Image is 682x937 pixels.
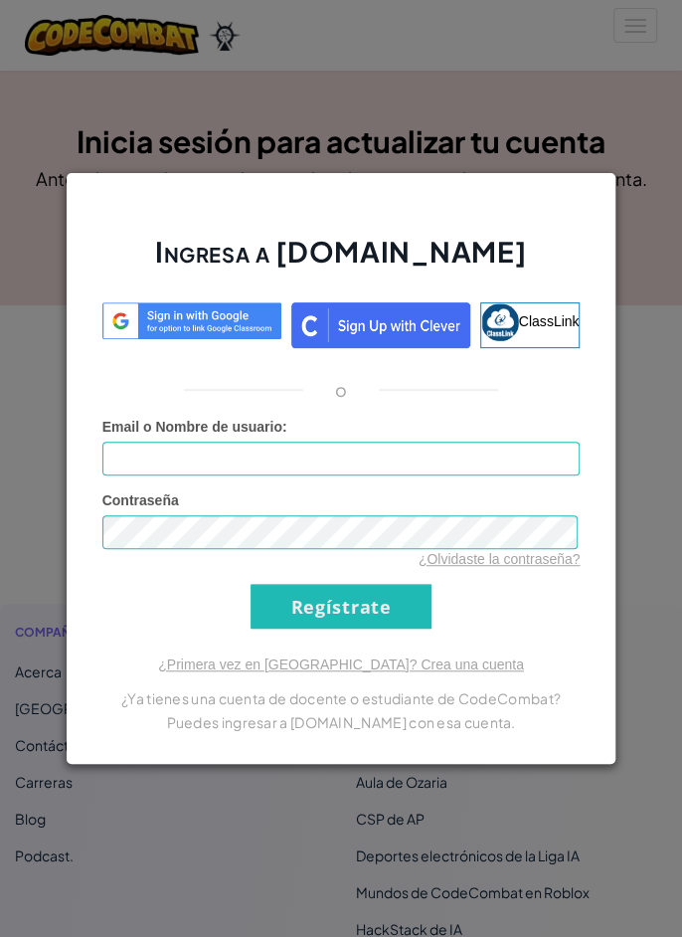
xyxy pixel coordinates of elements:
span: Contraseña [102,492,179,508]
p: o [335,378,347,402]
a: ¿Primera vez en [GEOGRAPHIC_DATA]? Crea una cuenta [158,656,524,672]
img: log-in-google-sso.svg [102,302,281,339]
h2: Ingresa a [DOMAIN_NAME] [102,233,581,290]
p: Puedes ingresar a [DOMAIN_NAME] con esa cuenta. [102,710,581,734]
label: : [102,417,287,437]
img: classlink-logo-small.png [481,303,519,341]
span: ClassLink [519,313,580,329]
p: ¿Ya tienes una cuenta de docente o estudiante de CodeCombat? [102,686,581,710]
span: Email o Nombre de usuario [102,419,282,435]
img: clever_sso_button@2x.png [291,302,470,348]
input: Regístrate [251,584,431,629]
a: ¿Olvidaste la contraseña? [419,551,581,567]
